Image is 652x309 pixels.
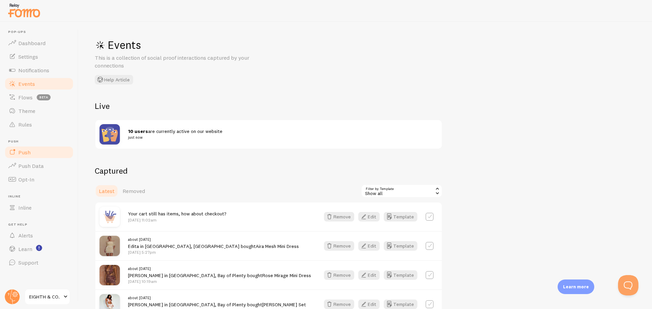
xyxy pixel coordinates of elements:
[384,270,417,280] button: Template
[358,212,384,221] a: Edit
[128,266,311,278] span: [PERSON_NAME] in [GEOGRAPHIC_DATA], Bay of Plenty bought
[618,275,638,295] iframe: Help Scout Beacon - Open
[256,243,299,249] a: Aira Mesh Mini Dress
[128,266,311,272] small: about [DATE]
[18,246,32,252] span: Learn
[95,54,258,70] p: This is a collection of social proof interactions captured by your connections
[8,30,74,34] span: Pop-ups
[4,36,74,50] a: Dashboard
[4,173,74,186] a: Opt-In
[8,223,74,227] span: Get Help
[36,245,42,251] svg: <p>Watch New Feature Tutorials!</p>
[18,67,49,74] span: Notifications
[18,40,46,46] span: Dashboard
[358,300,384,309] a: Edit
[128,211,226,217] span: Your cart still has items, how about checkout?
[18,204,32,211] span: Inline
[7,2,41,19] img: fomo-relay-logo-orange.svg
[128,295,306,307] span: [PERSON_NAME] in [GEOGRAPHIC_DATA], Bay of Plenty bought
[358,212,380,221] button: Edit
[4,159,74,173] a: Push Data
[4,91,74,104] a: Flows beta
[4,256,74,269] a: Support
[29,293,61,301] span: EIGHTH & CO.
[95,101,442,111] h2: Live
[128,236,299,243] small: about [DATE]
[99,265,120,285] img: S1e753c519eb844f9aa49fe8e3fde46abR.webp
[18,108,35,114] span: Theme
[99,207,120,227] img: purchase.jpg
[119,184,149,198] a: Removed
[558,279,594,294] div: Learn more
[123,188,145,194] span: Removed
[18,80,35,87] span: Events
[262,272,311,278] a: Rose Mirage Mini Dress
[18,259,38,266] span: Support
[128,217,226,223] p: [DATE] 11:02am
[18,53,38,60] span: Settings
[4,146,74,159] a: Push
[358,241,384,251] a: Edit
[358,270,384,280] a: Edit
[361,184,442,198] div: Show all
[95,75,133,84] button: Help Article
[4,242,74,256] a: Learn
[4,201,74,214] a: Inline
[95,38,298,52] h1: Events
[24,289,70,305] a: EIGHTH & CO.
[18,121,32,128] span: Rules
[128,278,311,284] p: [DATE] 10:19am
[4,50,74,63] a: Settings
[8,139,74,144] span: Push
[95,166,442,176] h2: Captured
[4,118,74,131] a: Rules
[8,194,74,199] span: Inline
[358,241,380,251] button: Edit
[358,300,380,309] button: Edit
[18,94,33,101] span: Flows
[99,188,114,194] span: Latest
[128,128,148,134] strong: 10 users
[324,212,354,221] button: Remove
[4,77,74,91] a: Events
[128,128,430,141] span: are currently active on our website
[37,94,51,100] span: beta
[18,162,44,169] span: Push Data
[99,236,120,256] img: S7f20edc807d64e00b317a4d9c1bf9794u.webp
[4,229,74,242] a: Alerts
[384,300,417,309] button: Template
[358,270,380,280] button: Edit
[4,104,74,118] a: Theme
[95,184,119,198] a: Latest
[18,232,33,239] span: Alerts
[324,241,354,251] button: Remove
[18,176,34,183] span: Opt-In
[128,236,299,249] span: Edita in [GEOGRAPHIC_DATA], [GEOGRAPHIC_DATA] bought
[128,249,299,255] p: [DATE] 5:27pm
[18,149,31,156] span: Push
[324,300,354,309] button: Remove
[128,134,430,140] small: just now
[324,270,354,280] button: Remove
[128,295,306,301] small: about [DATE]
[384,241,417,251] button: Template
[384,212,417,221] button: Template
[563,284,589,290] p: Learn more
[262,302,306,308] a: [PERSON_NAME] Set
[4,63,74,77] a: Notifications
[99,124,120,144] img: pageviews.png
